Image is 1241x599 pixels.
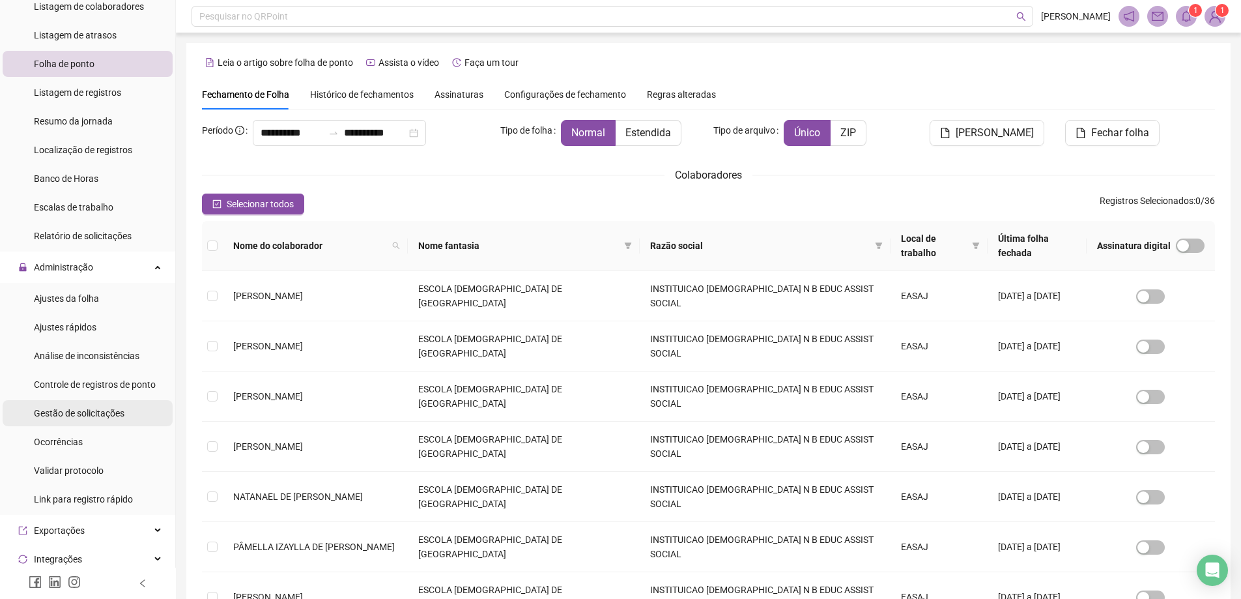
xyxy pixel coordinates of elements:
span: Banco de Horas [34,173,98,184]
td: [DATE] a [DATE] [988,372,1087,422]
span: Histórico de fechamentos [310,89,414,100]
button: [PERSON_NAME] [930,120,1044,146]
span: search [390,236,403,256]
span: Folha de ponto [34,59,94,69]
span: Colaboradores [675,169,742,181]
span: export [18,526,27,535]
span: facebook [29,576,42,589]
td: INSTITUICAO [DEMOGRAPHIC_DATA] N B EDUC ASSIST SOCIAL [640,472,891,522]
span: bell [1180,10,1192,22]
span: Link para registro rápido [34,494,133,504]
span: filter [875,242,883,250]
span: Único [794,126,820,139]
td: EASAJ [891,321,988,372]
td: [DATE] a [DATE] [988,271,1087,321]
span: Ajustes da folha [34,293,99,304]
span: Assinaturas [435,90,483,99]
span: Registros Selecionados [1100,196,1193,206]
span: Controle de registros de ponto [34,379,156,390]
span: Administração [34,262,93,272]
span: file-text [205,58,214,67]
span: lock [18,263,27,272]
td: EASAJ [891,522,988,572]
span: Validar protocolo [34,465,104,476]
td: INSTITUICAO [DEMOGRAPHIC_DATA] N B EDUC ASSIST SOCIAL [640,321,891,372]
span: sync [18,555,27,564]
td: ESCOLA [DEMOGRAPHIC_DATA] DE [GEOGRAPHIC_DATA] [408,422,640,472]
span: notification [1123,10,1135,22]
button: Fechar folha [1065,120,1160,146]
span: [PERSON_NAME] [956,125,1034,141]
td: [DATE] a [DATE] [988,472,1087,522]
td: ESCOLA [DEMOGRAPHIC_DATA] DE [GEOGRAPHIC_DATA] [408,472,640,522]
span: file [1076,128,1086,138]
span: Fechar folha [1091,125,1149,141]
span: 1 [1193,6,1198,15]
span: check-square [212,199,221,209]
span: Faça um tour [464,57,519,68]
span: 1 [1220,6,1225,15]
span: linkedin [48,576,61,589]
span: Regras alteradas [647,90,716,99]
span: Listagem de atrasos [34,30,117,40]
span: Selecionar todos [227,197,294,211]
span: file [940,128,950,138]
span: Listagem de colaboradores [34,1,144,12]
sup: 1 [1189,4,1202,17]
td: INSTITUICAO [DEMOGRAPHIC_DATA] N B EDUC ASSIST SOCIAL [640,522,891,572]
td: ESCOLA [DEMOGRAPHIC_DATA] DE [GEOGRAPHIC_DATA] [408,321,640,372]
td: INSTITUICAO [DEMOGRAPHIC_DATA] N B EDUC ASSIST SOCIAL [640,372,891,422]
span: PÂMELLA IZAYLLA DE [PERSON_NAME] [233,542,395,552]
img: 49185 [1205,7,1225,26]
span: [PERSON_NAME] [233,441,303,452]
span: info-circle [235,126,244,135]
span: Nome do colaborador [233,239,387,253]
span: search [392,242,400,250]
span: to [328,128,339,138]
span: Gestão de solicitações [34,408,124,418]
span: Exportações [34,525,85,536]
span: filter [972,242,980,250]
span: [PERSON_NAME] [233,341,303,351]
span: NATANAEL DE [PERSON_NAME] [233,491,363,502]
sup: Atualize o seu contato no menu Meus Dados [1216,4,1229,17]
span: Tipo de folha [500,123,552,138]
td: [DATE] a [DATE] [988,522,1087,572]
span: Período [202,125,233,136]
span: Configurações de fechamento [504,90,626,99]
span: search [1016,12,1026,22]
span: Normal [571,126,605,139]
td: EASAJ [891,372,988,422]
span: mail [1152,10,1163,22]
button: Selecionar todos [202,194,304,214]
span: history [452,58,461,67]
span: Relatório de solicitações [34,231,132,241]
td: INSTITUICAO [DEMOGRAPHIC_DATA] N B EDUC ASSIST SOCIAL [640,422,891,472]
span: left [138,579,147,588]
td: EASAJ [891,422,988,472]
span: Resumo da jornada [34,116,113,126]
span: Listagem de registros [34,87,121,98]
span: [PERSON_NAME] [233,391,303,402]
span: instagram [68,576,81,589]
span: Local de trabalho [901,231,967,260]
span: Integrações [34,554,82,564]
td: ESCOLA [DEMOGRAPHIC_DATA] DE [GEOGRAPHIC_DATA] [408,522,640,572]
span: Razão social [650,239,870,253]
span: filter [621,236,635,256]
td: EASAJ [891,271,988,321]
span: Estendida [625,126,671,139]
td: INSTITUICAO [DEMOGRAPHIC_DATA] N B EDUC ASSIST SOCIAL [640,271,891,321]
span: Localização de registros [34,145,132,155]
span: swap-right [328,128,339,138]
td: ESCOLA [DEMOGRAPHIC_DATA] DE [GEOGRAPHIC_DATA] [408,271,640,321]
span: Ajustes rápidos [34,322,96,332]
td: EASAJ [891,472,988,522]
span: : 0 / 36 [1100,194,1215,214]
span: filter [624,242,632,250]
span: Assista o vídeo [378,57,439,68]
span: [PERSON_NAME] [233,291,303,301]
td: [DATE] a [DATE] [988,321,1087,372]
span: Escalas de trabalho [34,202,113,212]
span: Leia o artigo sobre folha de ponto [218,57,353,68]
